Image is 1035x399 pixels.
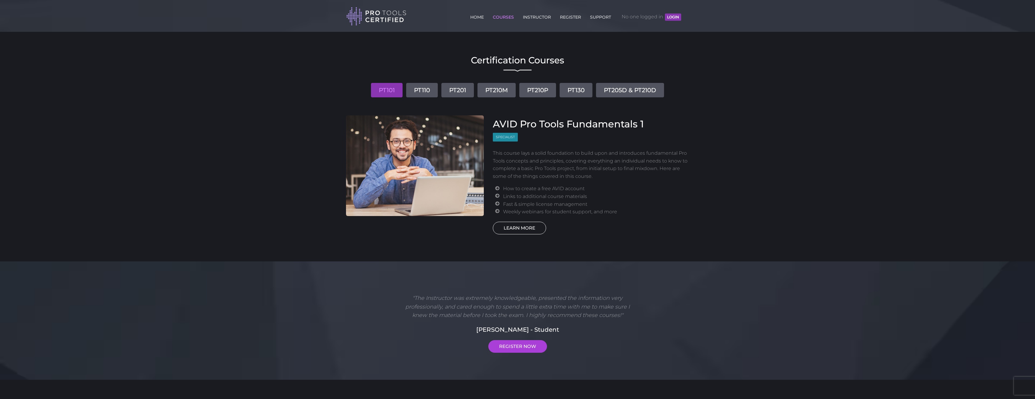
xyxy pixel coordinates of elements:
img: AVID Pro Tools Fundamentals 1 Course [346,115,484,216]
img: decorative line [503,69,532,72]
a: SUPPORT [589,11,613,21]
h5: [PERSON_NAME] - Student [346,325,689,334]
span: Specialist [493,133,518,142]
a: REGISTER [558,11,582,21]
a: PT201 [441,83,474,97]
a: PT205D & PT210D [596,83,664,97]
a: INSTRUCTOR [521,11,552,21]
h2: Certification Courses [346,56,689,65]
button: LOGIN [665,14,681,21]
li: Weekly webinars for student support, and more [503,208,689,216]
li: How to create a free AVID account [503,185,689,193]
a: COURSES [491,11,515,21]
img: Pro Tools Certified Logo [346,7,406,26]
h3: AVID Pro Tools Fundamentals 1 [493,118,689,130]
a: PT210M [477,83,516,97]
span: No one logged in [622,8,681,26]
li: Links to additional course materials [503,193,689,200]
p: "The Instructor was extremely knowledgeable, presented the information very professionally, and c... [397,294,638,320]
a: LEARN MORE [493,222,546,234]
a: PT110 [406,83,438,97]
p: This course lays a solid foundation to build upon and introduces fundamental Pro Tools concepts a... [493,149,689,180]
a: PT210P [519,83,556,97]
a: HOME [469,11,485,21]
a: PT101 [371,83,403,97]
a: REGISTER NOW [488,340,547,353]
li: Fast & simple license management [503,200,689,208]
a: PT130 [560,83,592,97]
